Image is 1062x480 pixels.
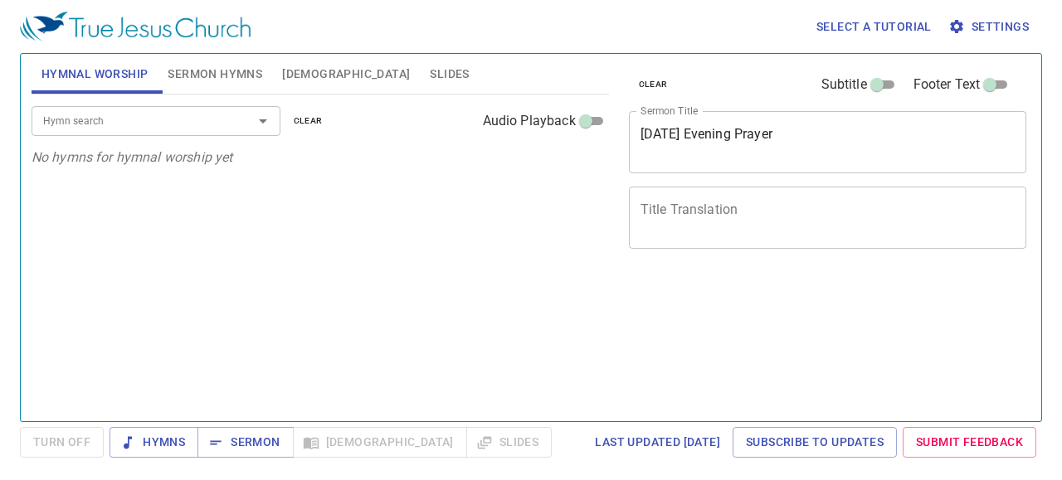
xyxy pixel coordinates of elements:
[641,126,1016,158] textarea: [DATE] Evening Prayer
[20,12,251,41] img: True Jesus Church
[588,427,727,458] a: Last updated [DATE]
[952,17,1029,37] span: Settings
[945,12,1035,42] button: Settings
[622,266,949,410] iframe: from-child
[32,149,233,165] i: No hymns for hymnal worship yet
[123,432,185,453] span: Hymns
[110,427,198,458] button: Hymns
[810,12,938,42] button: Select a tutorial
[916,432,1023,453] span: Submit Feedback
[197,427,293,458] button: Sermon
[284,111,333,131] button: clear
[913,75,981,95] span: Footer Text
[168,64,262,85] span: Sermon Hymns
[430,64,469,85] span: Slides
[595,432,720,453] span: Last updated [DATE]
[251,109,275,133] button: Open
[821,75,867,95] span: Subtitle
[639,77,668,92] span: clear
[294,114,323,128] span: clear
[483,111,576,131] span: Audio Playback
[746,432,884,453] span: Subscribe to Updates
[211,432,280,453] span: Sermon
[816,17,932,37] span: Select a tutorial
[41,64,149,85] span: Hymnal Worship
[282,64,410,85] span: [DEMOGRAPHIC_DATA]
[903,427,1036,458] a: Submit Feedback
[629,75,678,95] button: clear
[733,427,897,458] a: Subscribe to Updates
